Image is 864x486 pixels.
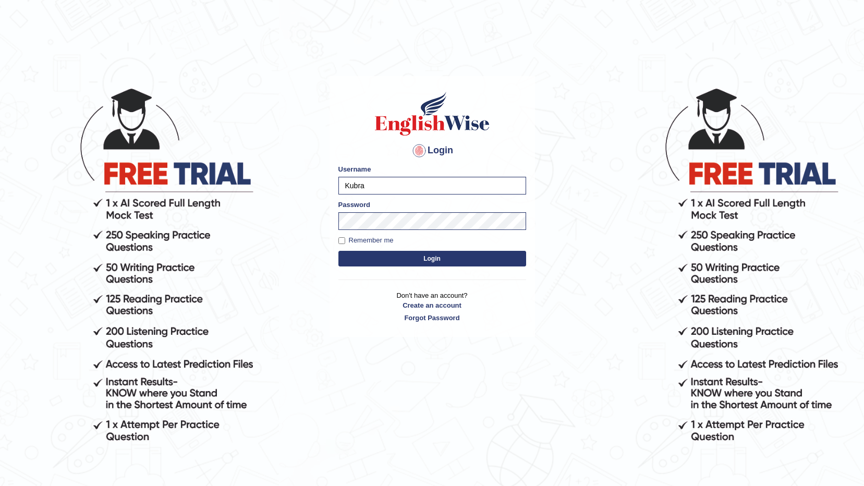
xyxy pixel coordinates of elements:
[373,90,492,137] img: Logo of English Wise sign in for intelligent practice with AI
[338,237,345,244] input: Remember me
[338,290,526,323] p: Don't have an account?
[338,142,526,159] h4: Login
[338,313,526,323] a: Forgot Password
[338,235,394,246] label: Remember me
[338,164,371,174] label: Username
[338,200,370,210] label: Password
[338,300,526,310] a: Create an account
[338,251,526,266] button: Login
